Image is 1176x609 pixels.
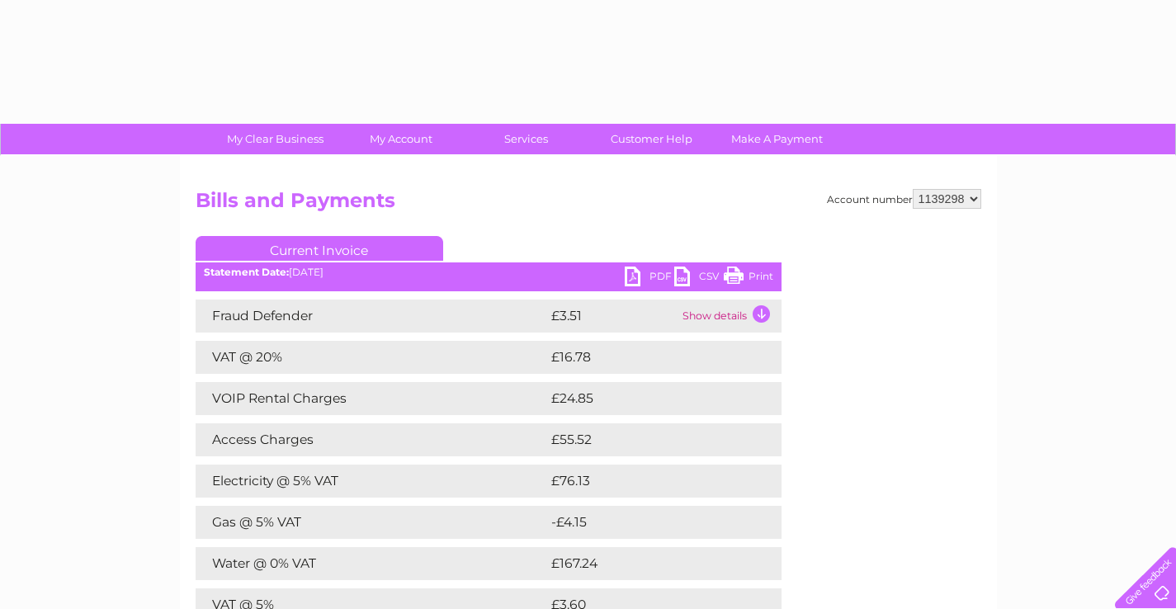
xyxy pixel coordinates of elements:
td: Access Charges [196,423,547,456]
td: Electricity @ 5% VAT [196,465,547,498]
a: Services [458,124,594,154]
td: £24.85 [547,382,749,415]
td: £76.13 [547,465,747,498]
a: My Account [333,124,469,154]
a: CSV [674,267,724,290]
h2: Bills and Payments [196,189,981,220]
td: VAT @ 20% [196,341,547,374]
td: £16.78 [547,341,747,374]
a: Current Invoice [196,236,443,261]
a: My Clear Business [207,124,343,154]
a: Print [724,267,773,290]
td: VOIP Rental Charges [196,382,547,415]
a: PDF [625,267,674,290]
div: [DATE] [196,267,782,278]
td: -£4.15 [547,506,744,539]
td: £167.24 [547,547,751,580]
td: Fraud Defender [196,300,547,333]
a: Make A Payment [709,124,845,154]
td: Gas @ 5% VAT [196,506,547,539]
td: £3.51 [547,300,678,333]
div: Account number [827,189,981,209]
td: Water @ 0% VAT [196,547,547,580]
a: Customer Help [583,124,720,154]
td: £55.52 [547,423,748,456]
b: Statement Date: [204,266,289,278]
td: Show details [678,300,782,333]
